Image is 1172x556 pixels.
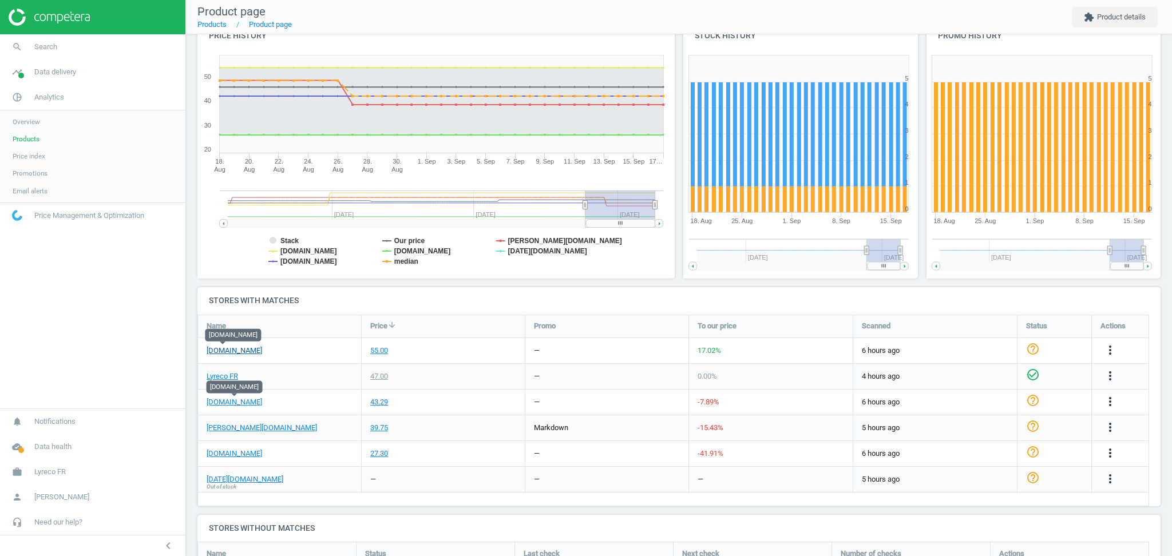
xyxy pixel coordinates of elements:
i: extension [1084,12,1094,22]
div: — [534,371,540,382]
span: -15.43 % [698,423,723,432]
text: 2 [905,153,909,160]
text: 0 [1148,205,1151,212]
text: 1 [905,179,909,186]
i: help_outline [1026,394,1040,407]
button: more_vert [1103,343,1117,358]
text: 40 [204,97,211,104]
img: ajHJNr6hYgQAAAAASUVORK5CYII= [9,9,90,26]
tspan: 1. Sep [783,217,801,224]
div: — [534,474,540,484]
tspan: 11. Sep [564,158,585,165]
a: [DOMAIN_NAME] [207,345,262,356]
div: [DOMAIN_NAME] [205,328,261,341]
tspan: Our price [394,237,425,245]
a: Lyreco FR [207,371,238,382]
button: more_vert [1103,446,1117,461]
button: extensionProduct details [1072,7,1158,27]
i: help_outline [1026,445,1040,459]
text: 1 [1148,179,1151,186]
a: [PERSON_NAME][DOMAIN_NAME] [207,423,317,433]
span: markdown [534,423,568,432]
tspan: 30. [393,158,401,165]
i: person [6,486,28,508]
span: Products [13,134,39,144]
h4: Price history [197,22,675,49]
a: Products [197,20,227,29]
span: To our price [698,321,737,331]
span: Lyreco FR [34,467,66,477]
i: more_vert [1103,446,1117,460]
button: more_vert [1103,420,1117,435]
i: headset_mic [6,511,28,533]
text: 4 [1148,101,1151,108]
a: [DOMAIN_NAME] [207,397,262,407]
text: 50 [204,73,211,80]
span: Data health [34,442,72,452]
i: cloud_done [6,436,28,458]
text: 0 [905,205,909,212]
tspan: 18. Aug [933,217,955,224]
div: — [698,474,703,484]
tspan: 15. Sep [880,217,902,224]
div: — [534,397,540,407]
tspan: [DOMAIN_NAME] [280,257,337,265]
span: -7.89 % [698,398,719,406]
span: 6 hours ago [862,397,1008,407]
tspan: Aug [214,166,225,173]
div: [DOMAIN_NAME] [207,380,263,393]
i: more_vert [1103,472,1117,486]
h4: Stores with matches [197,287,1161,314]
tspan: Aug [303,166,314,173]
text: 2 [1148,153,1151,160]
span: 5 hours ago [862,474,1008,484]
tspan: [DOMAIN_NAME] [394,247,451,255]
span: [PERSON_NAME] [34,492,89,502]
tspan: median [394,257,418,265]
tspan: [PERSON_NAME][DOMAIN_NAME] [508,237,622,245]
span: Price index [13,152,45,161]
div: 39.75 [370,423,388,433]
i: help_outline [1026,419,1040,433]
tspan: Aug [274,166,285,173]
span: 0.00 % [698,372,717,380]
tspan: 24. [304,158,312,165]
tspan: 7. Sep [506,158,525,165]
div: — [370,474,376,484]
text: 5 [905,75,909,82]
span: Need our help? [34,517,82,527]
span: Out of stock [207,483,236,491]
text: 4 [905,101,909,108]
tspan: 20. [245,158,254,165]
tspan: 17… [649,158,662,165]
button: chevron_left [154,538,183,553]
tspan: 8. Sep [1075,217,1094,224]
i: help_outline [1026,471,1040,484]
span: Promo [534,321,556,331]
span: Status [1026,321,1047,331]
tspan: Aug [362,166,374,173]
tspan: 1. Sep [1025,217,1044,224]
span: Data delivery [34,67,76,77]
text: 5 [1148,75,1151,82]
i: pie_chart_outlined [6,86,28,108]
div: — [534,448,540,459]
span: Overview [13,117,40,126]
tspan: Aug [391,166,403,173]
tspan: 28. [363,158,372,165]
span: Email alerts [13,186,47,196]
h4: Stores without matches [197,515,1161,542]
a: Product page [249,20,292,29]
tspan: 13. Sep [593,158,615,165]
div: 27.30 [370,448,388,459]
i: more_vert [1103,395,1117,408]
tspan: 15. Sep [623,158,644,165]
i: search [6,36,28,58]
span: 6 hours ago [862,448,1008,459]
img: wGWNvw8QSZomAAAAABJRU5ErkJggg== [12,210,22,221]
i: arrow_downward [387,320,397,329]
div: 43.29 [370,397,388,407]
tspan: Aug [244,166,255,173]
span: Search [34,42,57,52]
i: more_vert [1103,369,1117,383]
